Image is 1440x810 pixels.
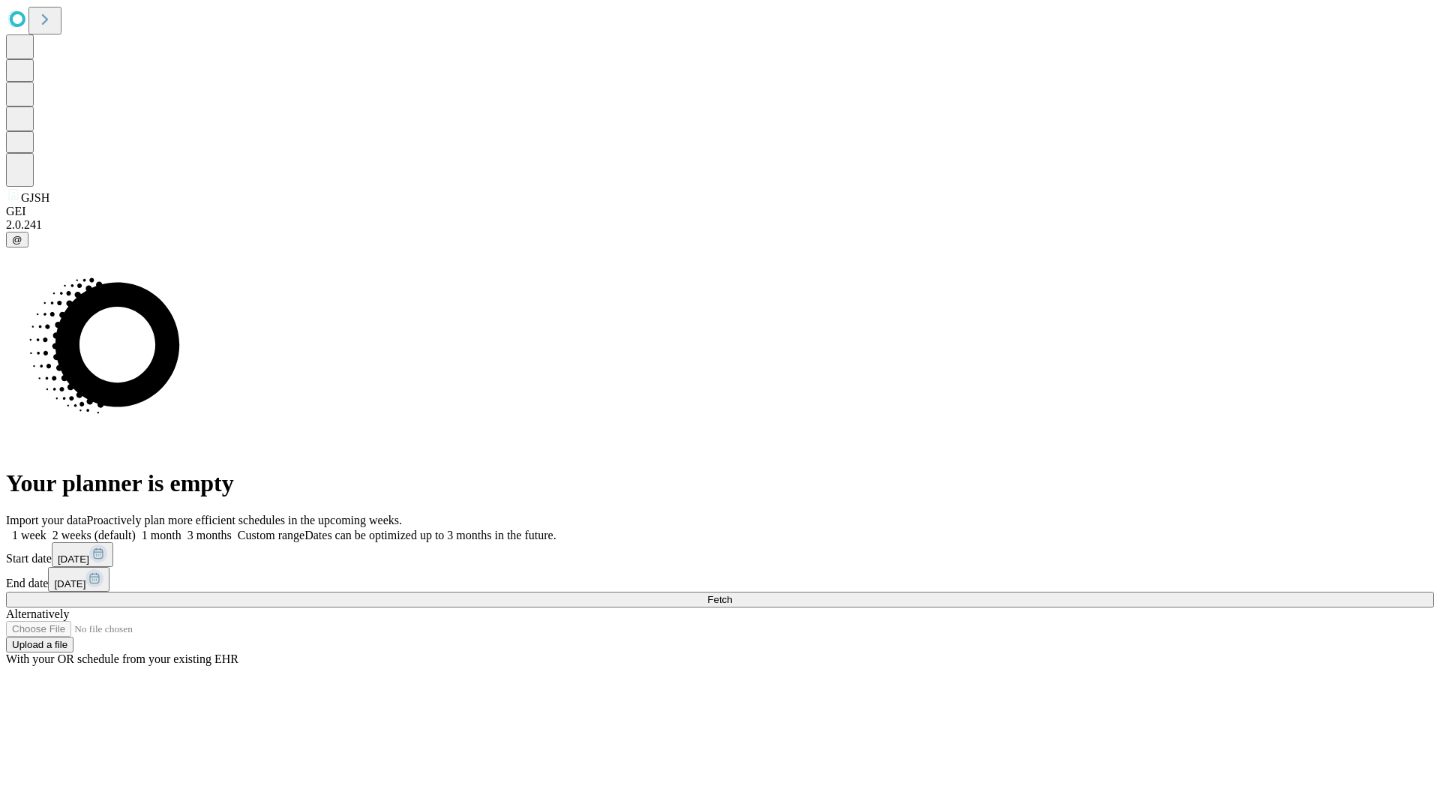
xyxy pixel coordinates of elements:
span: [DATE] [54,578,85,589]
span: Custom range [238,529,304,541]
span: Alternatively [6,607,69,620]
button: Fetch [6,592,1434,607]
span: With your OR schedule from your existing EHR [6,652,238,665]
span: 1 week [12,529,46,541]
div: End date [6,567,1434,592]
span: Fetch [707,594,732,605]
button: Upload a file [6,637,73,652]
span: @ [12,234,22,245]
span: 2 weeks (default) [52,529,136,541]
button: @ [6,232,28,247]
span: Import your data [6,514,87,526]
span: Dates can be optimized up to 3 months in the future. [304,529,556,541]
div: Start date [6,542,1434,567]
span: 3 months [187,529,232,541]
span: Proactively plan more efficient schedules in the upcoming weeks. [87,514,402,526]
span: GJSH [21,191,49,204]
button: [DATE] [48,567,109,592]
span: 1 month [142,529,181,541]
div: GEI [6,205,1434,218]
div: 2.0.241 [6,218,1434,232]
button: [DATE] [52,542,113,567]
span: [DATE] [58,553,89,565]
h1: Your planner is empty [6,469,1434,497]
